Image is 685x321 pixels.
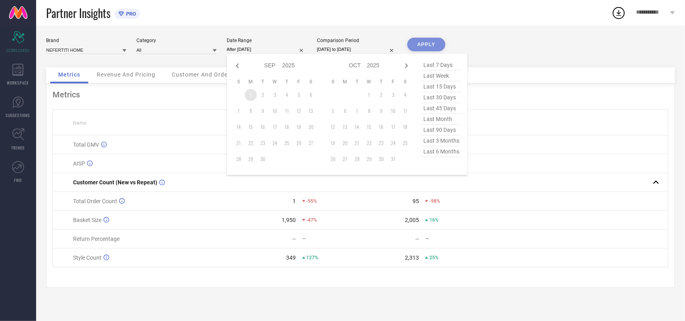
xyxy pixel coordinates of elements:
[339,105,351,117] td: Mon Oct 06 2025
[73,160,85,167] span: AISP
[363,79,375,85] th: Wednesday
[402,61,411,71] div: Next month
[292,236,297,242] div: —
[399,89,411,101] td: Sat Oct 04 2025
[421,81,461,92] span: last 15 days
[363,89,375,101] td: Wed Oct 01 2025
[281,89,293,101] td: Thu Sep 04 2025
[339,153,351,165] td: Mon Oct 27 2025
[339,79,351,85] th: Monday
[363,105,375,117] td: Wed Oct 08 2025
[245,121,257,133] td: Mon Sep 15 2025
[97,71,155,78] span: Revenue And Pricing
[245,137,257,149] td: Mon Sep 22 2025
[46,38,126,43] div: Brand
[351,153,363,165] td: Tue Oct 28 2025
[233,105,245,117] td: Sun Sep 07 2025
[421,103,461,114] span: last 45 days
[287,254,296,261] div: 349
[387,137,399,149] td: Fri Oct 24 2025
[429,255,439,260] span: 25%
[327,79,339,85] th: Sunday
[327,153,339,165] td: Sun Oct 26 2025
[327,105,339,117] td: Sun Oct 05 2025
[351,79,363,85] th: Tuesday
[124,11,136,17] span: PRO
[257,79,269,85] th: Tuesday
[375,79,387,85] th: Thursday
[399,137,411,149] td: Sat Oct 25 2025
[73,236,120,242] span: Return Percentage
[245,79,257,85] th: Monday
[293,137,305,149] td: Fri Sep 26 2025
[293,105,305,117] td: Fri Sep 12 2025
[282,217,296,223] div: 1,950
[307,198,317,204] span: -95%
[363,137,375,149] td: Wed Oct 22 2025
[227,38,307,43] div: Date Range
[339,137,351,149] td: Mon Oct 20 2025
[387,121,399,133] td: Fri Oct 17 2025
[73,254,102,261] span: Style Count
[257,89,269,101] td: Tue Sep 02 2025
[73,179,157,186] span: Customer Count (New vs Repeat)
[399,79,411,85] th: Saturday
[281,79,293,85] th: Thursday
[363,153,375,165] td: Wed Oct 29 2025
[7,80,29,86] span: WORKSPACE
[11,145,25,151] span: TRENDS
[375,105,387,117] td: Thu Oct 09 2025
[351,105,363,117] td: Tue Oct 07 2025
[305,79,317,85] th: Saturday
[421,125,461,135] span: last 90 days
[317,45,397,54] input: Select comparison period
[375,153,387,165] td: Thu Oct 30 2025
[425,236,483,242] div: —
[245,153,257,165] td: Mon Sep 29 2025
[305,89,317,101] td: Sat Sep 06 2025
[281,105,293,117] td: Thu Sep 11 2025
[257,153,269,165] td: Tue Sep 30 2025
[387,79,399,85] th: Friday
[14,177,22,183] span: FWD
[73,141,99,148] span: Total GMV
[399,121,411,133] td: Sat Oct 18 2025
[6,112,30,118] span: SUGGESTIONS
[73,120,86,126] span: Name
[413,198,419,204] div: 95
[53,90,669,99] div: Metrics
[303,236,360,242] div: —
[6,47,30,53] span: SCORECARDS
[73,217,102,223] span: Basket Size
[269,105,281,117] td: Wed Sep 10 2025
[612,6,626,20] div: Open download list
[351,121,363,133] td: Tue Oct 14 2025
[269,137,281,149] td: Wed Sep 24 2025
[421,135,461,146] span: last 3 months
[421,60,461,71] span: last 7 days
[307,217,317,223] span: -47%
[257,137,269,149] td: Tue Sep 23 2025
[269,121,281,133] td: Wed Sep 17 2025
[305,137,317,149] td: Sat Sep 27 2025
[233,153,245,165] td: Sun Sep 28 2025
[387,153,399,165] td: Fri Oct 31 2025
[387,105,399,117] td: Fri Oct 10 2025
[421,71,461,81] span: last week
[172,71,233,78] span: Customer And Orders
[327,137,339,149] td: Sun Oct 19 2025
[421,146,461,157] span: last 6 months
[363,121,375,133] td: Wed Oct 15 2025
[429,198,440,204] span: -98%
[293,89,305,101] td: Fri Sep 05 2025
[293,121,305,133] td: Fri Sep 19 2025
[269,79,281,85] th: Wednesday
[375,121,387,133] td: Thu Oct 16 2025
[46,5,110,21] span: Partner Insights
[399,105,411,117] td: Sat Oct 11 2025
[305,105,317,117] td: Sat Sep 13 2025
[233,79,245,85] th: Sunday
[339,121,351,133] td: Mon Oct 13 2025
[233,137,245,149] td: Sun Sep 21 2025
[429,217,439,223] span: 16%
